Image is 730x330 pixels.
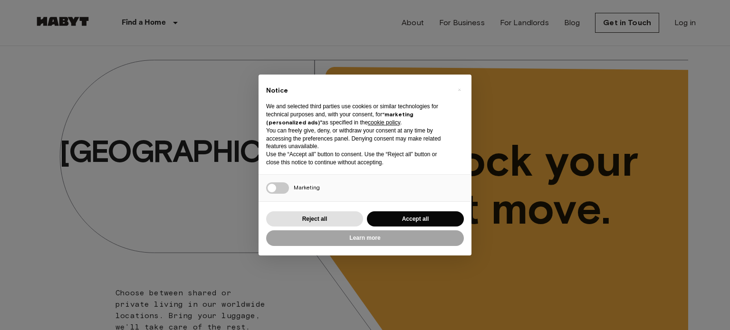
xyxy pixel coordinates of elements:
button: Reject all [266,211,363,227]
p: You can freely give, deny, or withdraw your consent at any time by accessing the preferences pane... [266,127,449,151]
strong: “marketing (personalized ads)” [266,111,413,126]
a: cookie policy [368,119,400,126]
button: Learn more [266,230,464,246]
button: Accept all [367,211,464,227]
span: Marketing [294,184,320,191]
h2: Notice [266,86,449,95]
p: Use the “Accept all” button to consent. Use the “Reject all” button or close this notice to conti... [266,151,449,167]
button: Close this notice [451,82,467,97]
p: We and selected third parties use cookies or similar technologies for technical purposes and, wit... [266,103,449,126]
span: × [458,84,461,95]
